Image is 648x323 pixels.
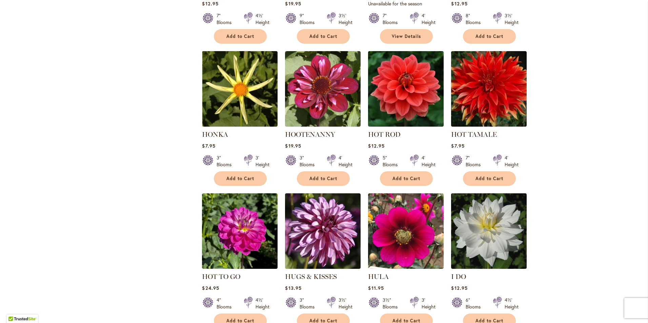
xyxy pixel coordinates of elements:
div: 4½' Height [256,297,269,310]
span: Add to Cart [309,176,337,181]
img: HUGS & KISSES [285,193,361,269]
div: 8" Blooms [466,12,485,26]
img: HOT ROD [368,51,444,127]
span: Add to Cart [475,176,503,181]
div: 3" Blooms [217,154,236,168]
span: $12.95 [368,143,384,149]
div: 3½' Height [339,297,352,310]
a: HULA [368,264,444,270]
a: View Details [380,29,433,44]
button: Add to Cart [463,29,516,44]
a: HOOTENANNY [285,130,335,138]
span: Add to Cart [309,34,337,39]
a: HONKA [202,122,278,128]
div: 6" Blooms [466,297,485,310]
div: 9" Blooms [300,12,319,26]
div: 4½' Height [256,12,269,26]
button: Add to Cart [214,171,267,186]
a: HUGS & KISSES [285,273,337,281]
span: $19.95 [285,0,301,7]
div: 4" Blooms [217,297,236,310]
button: Add to Cart [297,29,350,44]
span: $7.95 [202,143,215,149]
div: 3" Blooms [300,297,319,310]
div: 4' Height [422,12,436,26]
img: HOOTENANNY [285,51,361,127]
span: $11.95 [368,285,384,291]
a: HOT TO GO [202,273,240,281]
div: 3' Height [256,154,269,168]
a: HOT ROD [368,122,444,128]
a: HUGS & KISSES [285,264,361,270]
a: HULA [368,273,389,281]
span: $19.95 [285,143,301,149]
div: 3' Height [422,297,436,310]
div: 4' Height [422,154,436,168]
iframe: Launch Accessibility Center [5,299,24,318]
a: HOT ROD [368,130,401,138]
img: HULA [368,193,444,269]
span: $24.95 [202,285,219,291]
a: HOT TAMALE [451,130,497,138]
div: 4½' Height [505,297,519,310]
div: 3½' Height [505,12,519,26]
button: Add to Cart [214,29,267,44]
span: $12.95 [202,0,218,7]
a: I DO [451,273,466,281]
div: 3" Blooms [300,154,319,168]
a: Hot Tamale [451,122,527,128]
a: I DO [451,264,527,270]
span: $7.95 [451,143,464,149]
div: 3½' Height [339,12,352,26]
div: 3½" Blooms [383,297,402,310]
img: Hot Tamale [451,51,527,127]
div: 4' Height [339,154,352,168]
span: $12.95 [451,0,467,7]
div: 7" Blooms [383,12,402,26]
button: Add to Cart [463,171,516,186]
a: HONKA [202,130,228,138]
button: Add to Cart [380,171,433,186]
img: I DO [451,193,527,269]
div: 5" Blooms [383,154,402,168]
span: Add to Cart [475,34,503,39]
a: HOOTENANNY [285,122,361,128]
a: HOT TO GO [202,264,278,270]
div: 7" Blooms [217,12,236,26]
div: 7" Blooms [466,154,485,168]
img: HOT TO GO [202,193,278,269]
img: HONKA [202,51,278,127]
span: Add to Cart [392,176,420,181]
span: $13.95 [285,285,301,291]
span: Add to Cart [226,176,254,181]
button: Add to Cart [297,171,350,186]
p: Unavailable for the season [368,0,444,7]
span: $12.95 [451,285,467,291]
span: Add to Cart [226,34,254,39]
div: 4' Height [505,154,519,168]
span: View Details [392,34,421,39]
